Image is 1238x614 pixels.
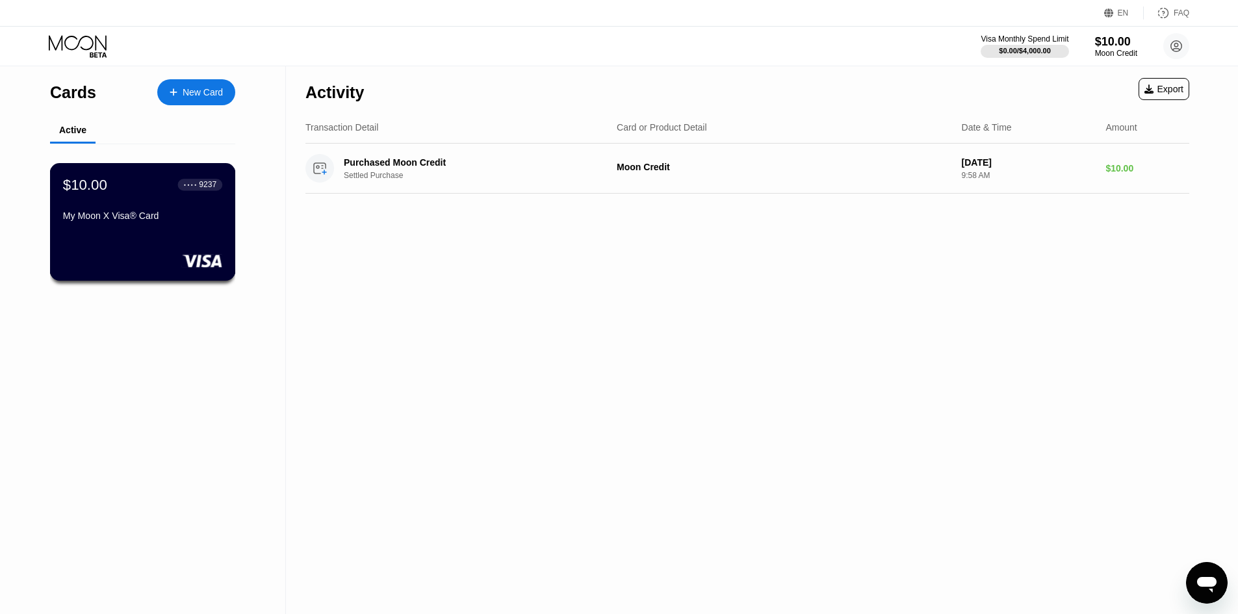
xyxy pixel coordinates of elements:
div: $10.00● ● ● ●9237My Moon X Visa® Card [51,164,235,280]
div: $10.00 [1105,163,1189,173]
div: Moon Credit [1095,49,1137,58]
div: New Card [183,87,223,98]
div: [DATE] [962,157,1096,168]
div: ● ● ● ● [184,183,197,186]
div: $0.00 / $4,000.00 [999,47,1051,55]
div: Purchased Moon Credit [344,157,596,168]
div: My Moon X Visa® Card [63,211,222,221]
div: Cards [50,83,96,102]
div: $10.00 [1095,35,1137,49]
div: 9:58 AM [962,171,1096,180]
div: $10.00Moon Credit [1095,35,1137,58]
div: Purchased Moon CreditSettled PurchaseMoon Credit[DATE]9:58 AM$10.00 [305,144,1189,194]
div: Activity [305,83,364,102]
div: Moon Credit [617,162,951,172]
div: Export [1144,84,1183,94]
div: EN [1118,8,1129,18]
div: 9237 [199,180,216,189]
div: Visa Monthly Spend Limit [981,34,1068,44]
div: Active [59,125,86,135]
div: Settled Purchase [344,171,615,180]
div: Card or Product Detail [617,122,707,133]
div: FAQ [1144,6,1189,19]
div: FAQ [1174,8,1189,18]
div: Export [1139,78,1189,100]
div: Visa Monthly Spend Limit$0.00/$4,000.00 [981,34,1068,58]
div: Amount [1105,122,1137,133]
div: Date & Time [962,122,1012,133]
div: Transaction Detail [305,122,378,133]
div: EN [1104,6,1144,19]
div: $10.00 [63,176,107,193]
iframe: Nút để khởi chạy cửa sổ nhắn tin [1186,562,1228,604]
div: New Card [157,79,235,105]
